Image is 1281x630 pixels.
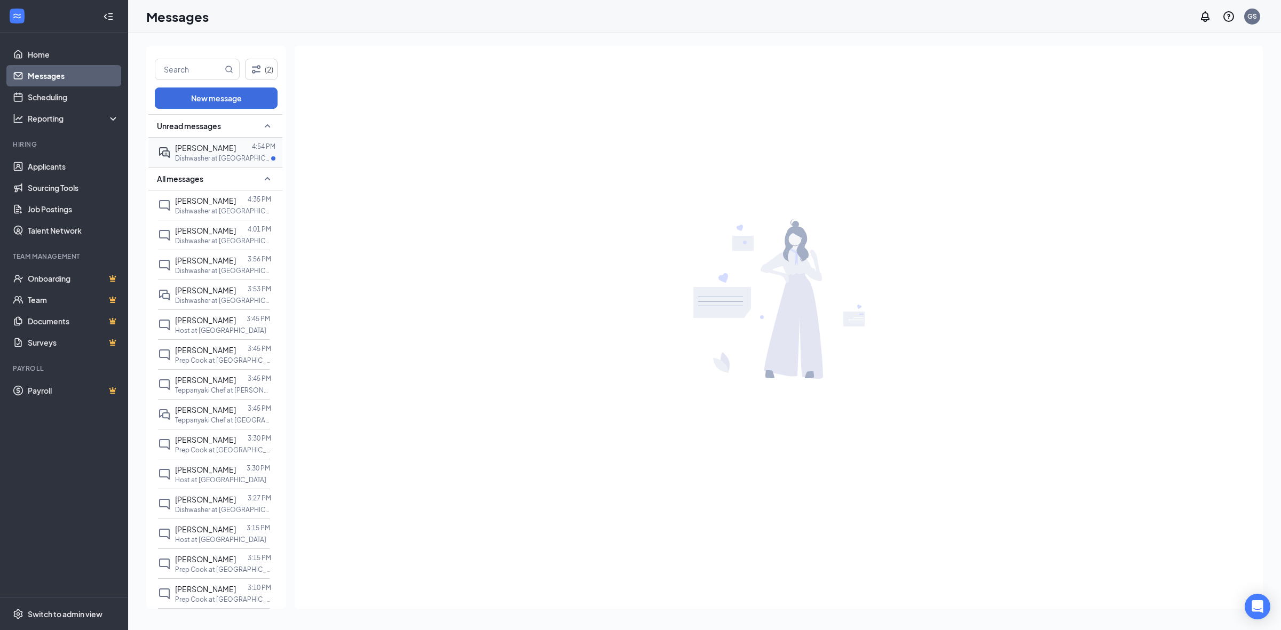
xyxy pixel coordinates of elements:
div: Payroll [13,364,117,373]
p: Dishwasher at [GEOGRAPHIC_DATA][PERSON_NAME] [175,154,271,163]
span: [PERSON_NAME] [175,226,236,235]
svg: ChatInactive [158,318,171,331]
p: 3:30 PM [247,464,270,473]
span: [PERSON_NAME] [175,196,236,205]
svg: Notifications [1199,10,1212,23]
p: Prep Cook at [GEOGRAPHIC_DATA][PERSON_NAME] [175,445,271,454]
p: Host at [GEOGRAPHIC_DATA] [175,475,266,484]
svg: Filter [250,63,263,76]
span: [PERSON_NAME] [175,495,236,504]
p: 3:10 PM [248,583,271,592]
span: [PERSON_NAME] [175,554,236,564]
span: [PERSON_NAME] [175,465,236,474]
div: Team Management [13,252,117,261]
span: All messages [157,173,203,184]
span: [PERSON_NAME] [175,584,236,594]
p: Dishwasher at [GEOGRAPHIC_DATA][PERSON_NAME] [175,266,271,275]
p: 3:30 PM [248,434,271,443]
div: Open Intercom Messenger [1245,594,1270,619]
div: Hiring [13,140,117,149]
a: Scheduling [28,86,119,108]
a: Applicants [28,156,119,177]
a: OnboardingCrown [28,268,119,289]
button: New message [155,87,278,109]
p: 3:15 PM [247,523,270,532]
a: Talent Network [28,220,119,241]
a: Home [28,44,119,65]
svg: DoubleChat [158,289,171,301]
svg: ChatInactive [158,557,171,570]
h1: Messages [146,7,209,26]
div: GS [1247,12,1257,21]
p: 4:01 PM [248,225,271,234]
p: 3:56 PM [248,254,271,264]
svg: ChatInactive [158,199,171,212]
a: Job Postings [28,198,119,220]
p: 4:54 PM [252,142,275,151]
p: 3:45 PM [248,404,271,413]
p: 3:45 PM [248,344,271,353]
p: 3:53 PM [248,284,271,293]
svg: ChatInactive [158,378,171,391]
span: [PERSON_NAME] [175,524,236,534]
p: Dishwasher at [GEOGRAPHIC_DATA][PERSON_NAME] [175,236,271,245]
a: DocumentsCrown [28,310,119,332]
svg: ChatInactive [158,259,171,272]
a: Sourcing Tools [28,177,119,198]
input: Search [155,59,223,79]
svg: Analysis [13,113,23,124]
svg: DoubleChat [158,408,171,421]
svg: ChatInactive [158,348,171,361]
svg: ChatInactive [158,438,171,451]
p: Host at [GEOGRAPHIC_DATA] [175,326,266,335]
p: Prep Cook at [GEOGRAPHIC_DATA][PERSON_NAME] [175,356,271,365]
p: 3:27 PM [248,493,271,503]
svg: SmallChevronUp [261,119,274,132]
svg: ChatInactive [158,229,171,242]
span: [PERSON_NAME] [175,285,236,295]
span: [PERSON_NAME] [175,435,236,444]
span: [PERSON_NAME] [175,375,236,385]
svg: ChatInactive [158,528,171,540]
svg: Collapse [103,11,114,22]
svg: ChatInactive [158,498,171,511]
span: [PERSON_NAME] [175,315,236,325]
svg: ChatInactive [158,468,171,481]
p: Dishwasher at [GEOGRAPHIC_DATA][PERSON_NAME] [175,296,271,305]
p: Prep Cook at [GEOGRAPHIC_DATA][PERSON_NAME] [175,565,271,574]
span: [PERSON_NAME] [175,256,236,265]
p: Host at [GEOGRAPHIC_DATA] [175,535,266,544]
svg: ActiveDoubleChat [158,146,171,159]
span: [PERSON_NAME] [175,405,236,414]
button: Filter (2) [245,59,278,80]
svg: SmallChevronUp [261,172,274,185]
span: [PERSON_NAME] [175,345,236,355]
a: SurveysCrown [28,332,119,353]
span: [PERSON_NAME] [175,143,236,153]
div: Switch to admin view [28,609,102,619]
a: Messages [28,65,119,86]
p: Dishwasher at [GEOGRAPHIC_DATA][PERSON_NAME] [175,505,271,514]
p: Teppanyaki Chef at [GEOGRAPHIC_DATA] [175,416,271,425]
svg: Settings [13,609,23,619]
p: Dishwasher at [GEOGRAPHIC_DATA][PERSON_NAME] [175,206,271,216]
span: Unread messages [157,121,221,131]
a: PayrollCrown [28,380,119,401]
svg: WorkstreamLogo [12,11,22,21]
svg: MagnifyingGlass [225,65,233,74]
p: Teppanyaki Chef at [PERSON_NAME] [175,386,271,395]
p: 3:45 PM [248,374,271,383]
svg: ChatInactive [158,587,171,600]
a: TeamCrown [28,289,119,310]
p: Prep Cook at [GEOGRAPHIC_DATA][PERSON_NAME] [175,595,271,604]
div: Reporting [28,113,120,124]
p: 3:45 PM [247,314,270,323]
svg: QuestionInfo [1222,10,1235,23]
p: 3:15 PM [248,553,271,562]
p: 4:35 PM [248,195,271,204]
